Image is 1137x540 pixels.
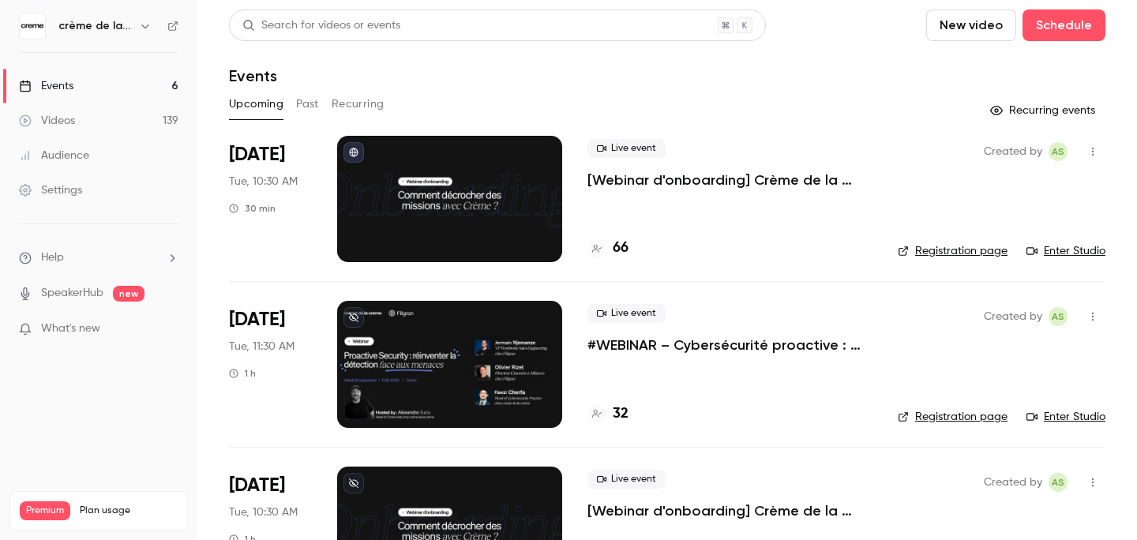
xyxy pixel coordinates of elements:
[80,504,178,517] span: Plan usage
[229,174,298,189] span: Tue, 10:30 AM
[1052,473,1064,492] span: AS
[229,307,285,332] span: [DATE]
[898,409,1008,425] a: Registration page
[332,92,385,117] button: Recurring
[19,249,178,266] li: help-dropdown-opener
[1052,142,1064,161] span: AS
[613,238,629,259] h4: 66
[587,238,629,259] a: 66
[587,171,872,189] a: [Webinar d'onboarding] Crème de la Crème : [PERSON_NAME] & Q&A par [PERSON_NAME]
[113,286,144,302] span: new
[229,339,295,354] span: Tue, 11:30 AM
[19,78,73,94] div: Events
[242,17,400,34] div: Search for videos or events
[1026,409,1105,425] a: Enter Studio
[587,336,872,354] a: #WEBINAR – Cybersécurité proactive : une nouvelle ère pour la détection des menaces avec [PERSON_...
[229,136,312,262] div: Sep 23 Tue, 10:30 AM (Europe/Madrid)
[229,301,312,427] div: Sep 23 Tue, 11:30 AM (Europe/Paris)
[587,304,666,323] span: Live event
[587,501,872,520] a: [Webinar d'onboarding] Crème de la Crème : [PERSON_NAME] & Q&A par [PERSON_NAME]
[58,18,133,34] h6: crème de la crème
[1026,243,1105,259] a: Enter Studio
[613,403,629,425] h4: 32
[229,473,285,498] span: [DATE]
[229,367,256,380] div: 1 h
[1023,9,1105,41] button: Schedule
[20,13,45,39] img: crème de la crème
[587,470,666,489] span: Live event
[229,142,285,167] span: [DATE]
[229,202,276,215] div: 30 min
[983,98,1105,123] button: Recurring events
[229,66,277,85] h1: Events
[19,113,75,129] div: Videos
[296,92,319,117] button: Past
[41,249,64,266] span: Help
[587,403,629,425] a: 32
[41,321,100,337] span: What's new
[984,142,1042,161] span: Created by
[587,139,666,158] span: Live event
[1052,307,1064,326] span: AS
[20,501,70,520] span: Premium
[898,243,1008,259] a: Registration page
[1049,473,1068,492] span: Alexandre Sutra
[984,473,1042,492] span: Created by
[229,92,283,117] button: Upcoming
[926,9,1016,41] button: New video
[984,307,1042,326] span: Created by
[19,148,89,163] div: Audience
[229,504,298,520] span: Tue, 10:30 AM
[19,182,82,198] div: Settings
[1049,142,1068,161] span: Alexandre Sutra
[1049,307,1068,326] span: Alexandre Sutra
[41,285,103,302] a: SpeakerHub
